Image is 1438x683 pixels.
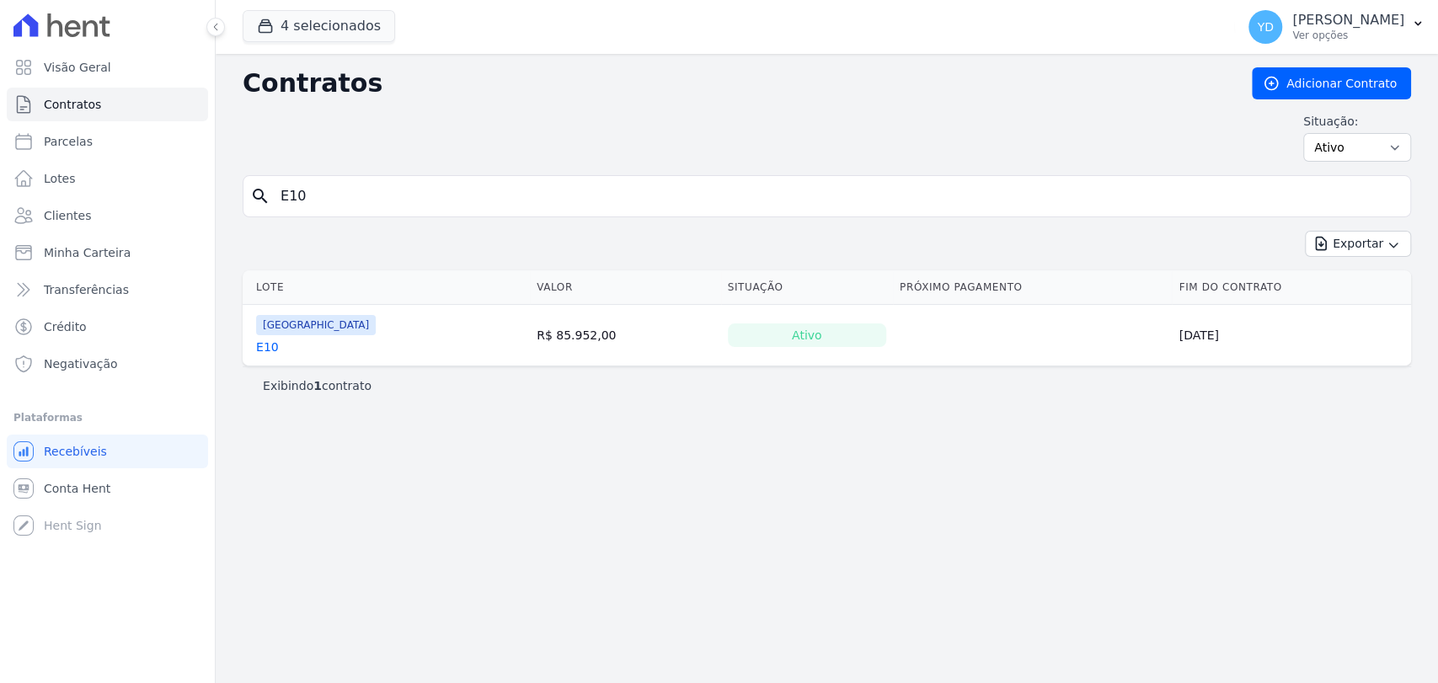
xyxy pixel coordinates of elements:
[7,51,208,84] a: Visão Geral
[44,480,110,497] span: Conta Hent
[44,355,118,372] span: Negativação
[721,270,893,305] th: Situação
[7,472,208,505] a: Conta Hent
[530,270,721,305] th: Valor
[7,310,208,344] a: Crédito
[7,347,208,381] a: Negativação
[7,199,208,232] a: Clientes
[250,186,270,206] i: search
[44,318,87,335] span: Crédito
[7,88,208,121] a: Contratos
[1235,3,1438,51] button: YD [PERSON_NAME] Ver opções
[1305,231,1411,257] button: Exportar
[44,443,107,460] span: Recebíveis
[256,339,279,355] a: E10
[44,96,101,113] span: Contratos
[1257,21,1273,33] span: YD
[1172,305,1411,366] td: [DATE]
[44,281,129,298] span: Transferências
[243,68,1225,99] h2: Contratos
[13,408,201,428] div: Plataformas
[530,305,721,366] td: R$ 85.952,00
[44,207,91,224] span: Clientes
[263,377,372,394] p: Exibindo contrato
[7,236,208,269] a: Minha Carteira
[1172,270,1411,305] th: Fim do Contrato
[243,270,530,305] th: Lote
[256,315,376,335] span: [GEOGRAPHIC_DATA]
[1292,12,1404,29] p: [PERSON_NAME]
[7,273,208,307] a: Transferências
[44,133,93,150] span: Parcelas
[728,323,886,347] div: Ativo
[1252,67,1411,99] a: Adicionar Contrato
[44,59,111,76] span: Visão Geral
[7,125,208,158] a: Parcelas
[44,170,76,187] span: Lotes
[7,162,208,195] a: Lotes
[270,179,1403,213] input: Buscar por nome do lote
[1303,113,1411,130] label: Situação:
[893,270,1173,305] th: Próximo Pagamento
[243,10,395,42] button: 4 selecionados
[313,379,322,392] b: 1
[7,435,208,468] a: Recebíveis
[1292,29,1404,42] p: Ver opções
[44,244,131,261] span: Minha Carteira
